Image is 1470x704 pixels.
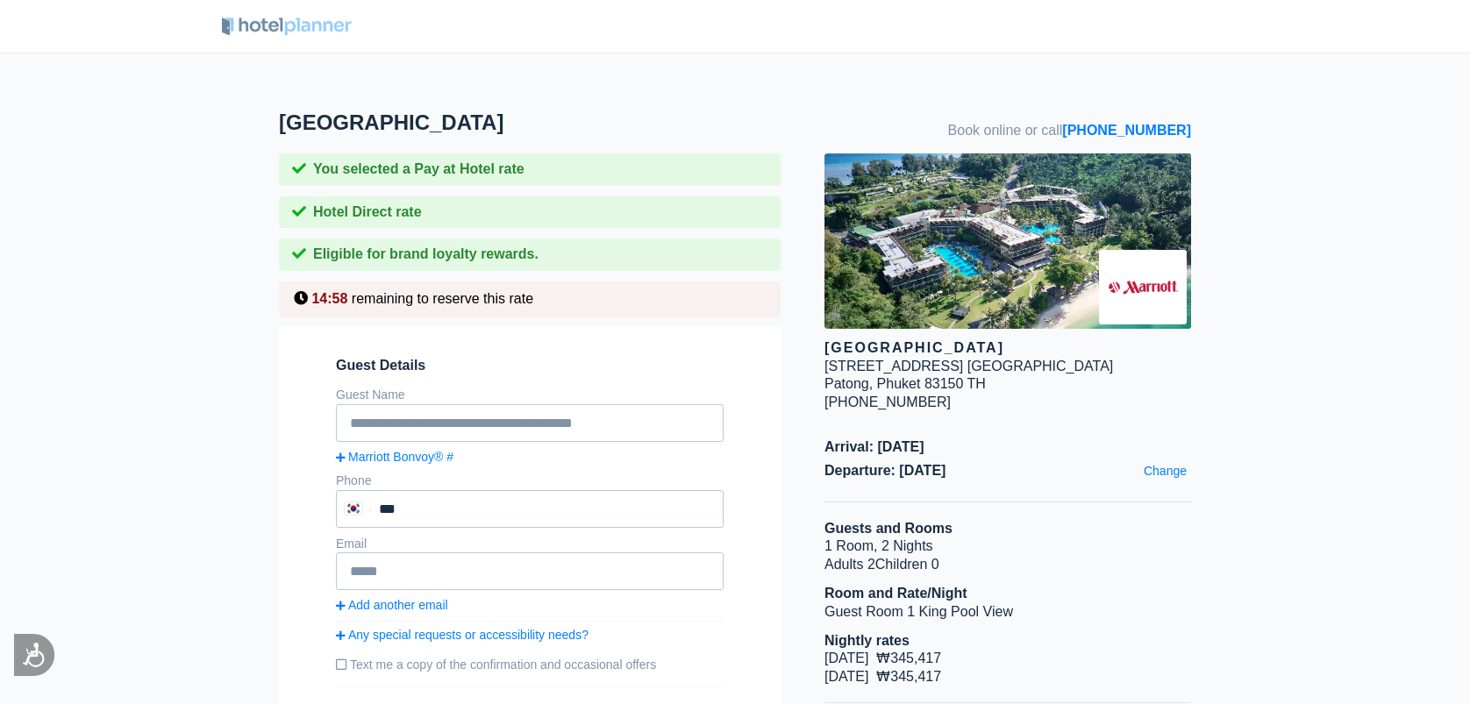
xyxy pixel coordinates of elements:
label: Guest Name [336,388,405,402]
span: Phuket [877,376,921,391]
span: Guest Details [336,357,724,375]
a: Add another email [336,597,724,613]
div: Hotel Direct rate [279,196,781,229]
img: hotel image [824,153,1191,329]
b: Nightly rates [824,633,910,648]
span: [DATE] ₩345,417 [824,669,941,684]
b: Room and Rate/Night [824,586,967,601]
span: 14:58 [311,291,347,306]
div: [GEOGRAPHIC_DATA] [824,339,1191,358]
b: Guests and Rooms [824,521,953,536]
div: South Korea (대한민국): +82 [338,492,375,526]
span: Patong, [824,376,873,391]
li: 1 Room, 2 Nights [824,537,1191,556]
img: Brand logo for Phuket Marriott Resort & Spa Merlin Beach [1099,250,1187,324]
span: Arrival: [DATE] [824,438,1191,457]
div: You selected a Pay at Hotel rate [279,153,781,186]
label: Text me a copy of the confirmation and occasional offers [336,650,724,679]
span: Book online or call [948,122,1191,140]
label: Phone [336,473,371,487]
a: Change [1139,459,1191,483]
a: Any special requests or accessibility needs? [336,627,724,643]
span: TH [967,376,986,391]
span: remaining to reserve this rate [352,291,533,306]
span: [DATE] ₩345,417 [824,651,941,665]
span: Departure: [DATE] [824,462,1191,480]
label: Email [336,537,367,551]
a: Marriott Bonvoy® # [336,449,724,465]
span: 83150 [924,376,964,391]
span: Children 0 [875,557,939,572]
li: Guest Room 1 King Pool View [824,603,1191,622]
li: Adults 2 [824,556,1191,574]
div: [STREET_ADDRESS] [GEOGRAPHIC_DATA] [824,358,1113,376]
a: [PHONE_NUMBER] [1062,123,1191,138]
div: [PHONE_NUMBER] [824,394,1191,412]
h1: [GEOGRAPHIC_DATA] [279,110,824,136]
div: Eligible for brand loyalty rewards. [279,238,781,271]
